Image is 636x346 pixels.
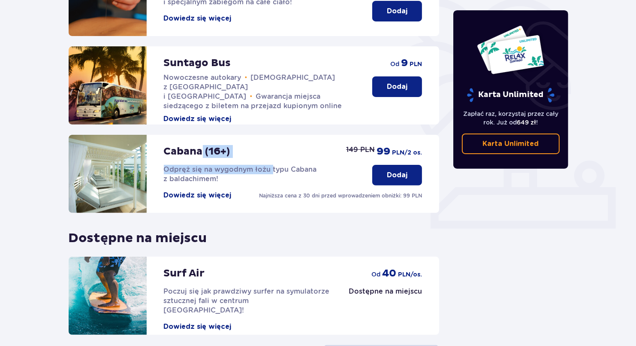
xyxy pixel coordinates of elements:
p: Dostępne na miejscu [69,223,207,246]
span: Poczuj się jak prawdziwy surfer na symulatorze sztucznej fali w centrum [GEOGRAPHIC_DATA]! [164,287,330,314]
span: PLN /2 os. [392,149,422,157]
span: 99 [377,145,390,158]
img: attraction [69,46,147,124]
p: Dodaj [387,170,407,180]
p: 149 PLN [346,145,375,155]
span: 649 zł [517,119,536,126]
span: • [245,73,247,82]
span: 9 [401,57,408,70]
span: PLN /os. [398,270,422,279]
img: attraction [69,135,147,213]
p: Najniższa cena z 30 dni przed wprowadzeniem obniżki: 99 PLN [259,192,422,200]
p: Dodaj [387,82,407,91]
p: Karta Unlimited [482,139,539,149]
span: Odpręż się na wygodnym łożu typu Cabana z baldachimem! [164,165,317,183]
a: Karta Unlimited [462,134,560,154]
button: Dowiedz się więcej [164,14,232,23]
p: Dodaj [387,6,407,16]
span: od [371,270,380,279]
p: Surf Air [164,267,205,280]
button: Dowiedz się więcej [164,322,232,331]
p: Dostępne na miejscu [349,287,422,296]
p: Suntago Bus [164,57,231,70]
button: Dowiedz się więcej [164,191,232,200]
p: Karta Unlimited [466,88,555,103]
span: Nowoczesne autokary [164,73,241,82]
span: • [250,92,253,101]
span: od [390,60,399,68]
button: Dodaj [372,76,422,97]
p: Cabana (16+) [164,145,230,158]
img: attraction [69,257,147,335]
button: Dodaj [372,165,422,185]
img: Dwie karty całoroczne do Suntago z napisem 'UNLIMITED RELAX', na białym tle z tropikalnymi liśćmi... [476,25,545,75]
span: [DEMOGRAPHIC_DATA] z [GEOGRAPHIC_DATA] i [GEOGRAPHIC_DATA] [164,73,335,100]
span: 40 [382,267,396,280]
p: Zapłać raz, korzystaj przez cały rok. Już od ! [462,109,560,127]
button: Dodaj [372,1,422,21]
span: PLN [410,60,422,69]
button: Dowiedz się więcej [164,114,232,124]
